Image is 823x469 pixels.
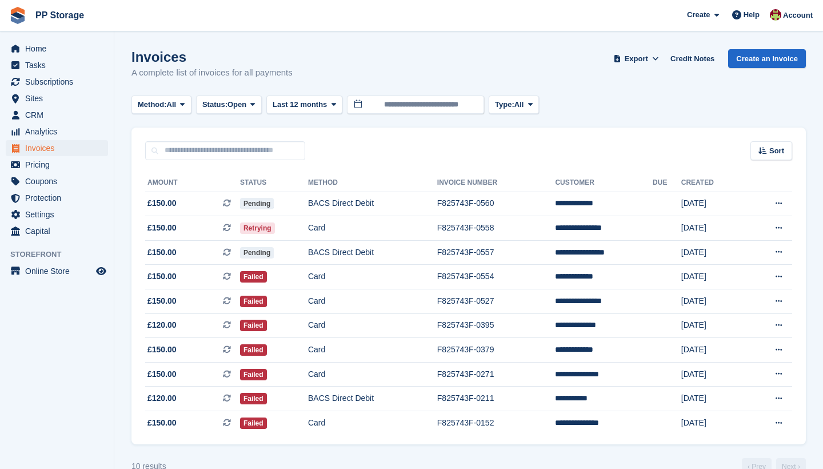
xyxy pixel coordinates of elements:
span: Sort [769,145,784,157]
span: Sites [25,90,94,106]
span: Pending [240,247,274,259]
span: Status: [202,99,227,110]
td: [DATE] [681,338,745,363]
a: menu [6,157,108,173]
span: £150.00 [147,247,177,259]
span: £150.00 [147,271,177,283]
button: Last 12 months [266,96,342,114]
th: Due [653,174,681,192]
td: [DATE] [681,240,745,265]
span: Home [25,41,94,57]
a: Preview store [94,264,108,278]
span: Invoices [25,140,94,156]
span: Failed [240,271,267,283]
span: Subscriptions [25,74,94,90]
span: Help [744,9,760,21]
td: Card [308,338,437,363]
a: menu [6,57,108,73]
td: Card [308,289,437,314]
span: £120.00 [147,392,177,404]
span: Type: [495,99,514,110]
td: [DATE] [681,289,745,314]
td: [DATE] [681,313,745,338]
span: Capital [25,223,94,239]
span: Retrying [240,222,275,234]
a: menu [6,140,108,156]
th: Invoice Number [437,174,556,192]
span: Failed [240,418,267,429]
span: Failed [240,393,267,404]
span: Open [227,99,246,110]
span: £150.00 [147,368,177,380]
td: Card [308,411,437,435]
td: [DATE] [681,362,745,387]
span: Failed [240,320,267,331]
a: menu [6,263,108,279]
span: All [167,99,177,110]
button: Method: All [131,96,191,114]
a: menu [6,173,108,189]
a: menu [6,90,108,106]
span: Failed [240,369,267,380]
img: stora-icon-8386f47178a22dfd0bd8f6a31ec36ba5ce8667c1dd55bd0f319d3a0aa187defe.svg [9,7,26,24]
span: CRM [25,107,94,123]
a: menu [6,124,108,140]
span: Protection [25,190,94,206]
span: Failed [240,296,267,307]
td: F825743F-0211 [437,387,556,411]
span: Last 12 months [273,99,327,110]
td: F825743F-0395 [437,313,556,338]
span: All [514,99,524,110]
a: menu [6,223,108,239]
td: [DATE] [681,265,745,289]
span: £120.00 [147,319,177,331]
span: Tasks [25,57,94,73]
a: menu [6,190,108,206]
td: Card [308,362,437,387]
span: Export [625,53,648,65]
a: menu [6,107,108,123]
td: BACS Direct Debit [308,387,437,411]
p: A complete list of invoices for all payments [131,66,293,80]
td: Card [308,265,437,289]
button: Export [611,49,661,68]
span: £150.00 [147,197,177,209]
a: menu [6,41,108,57]
span: Failed [240,344,267,356]
button: Status: Open [196,96,262,114]
td: [DATE] [681,387,745,411]
span: Account [783,10,813,21]
td: F825743F-0554 [437,265,556,289]
td: F825743F-0271 [437,362,556,387]
th: Method [308,174,437,192]
a: Create an Invoice [728,49,806,68]
td: Card [308,216,437,241]
td: BACS Direct Debit [308,192,437,216]
span: Storefront [10,249,114,260]
td: F825743F-0527 [437,289,556,314]
td: F825743F-0152 [437,411,556,435]
td: [DATE] [681,192,745,216]
td: Card [308,313,437,338]
td: F825743F-0558 [437,216,556,241]
td: F825743F-0560 [437,192,556,216]
span: £150.00 [147,295,177,307]
th: Created [681,174,745,192]
td: [DATE] [681,216,745,241]
span: Method: [138,99,167,110]
td: F825743F-0557 [437,240,556,265]
a: menu [6,74,108,90]
td: BACS Direct Debit [308,240,437,265]
span: £150.00 [147,222,177,234]
a: Credit Notes [666,49,719,68]
a: PP Storage [31,6,89,25]
a: menu [6,206,108,222]
button: Type: All [489,96,539,114]
th: Amount [145,174,240,192]
span: Pending [240,198,274,209]
th: Customer [555,174,653,192]
img: Max Allen [770,9,781,21]
h1: Invoices [131,49,293,65]
span: Settings [25,206,94,222]
td: [DATE] [681,411,745,435]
